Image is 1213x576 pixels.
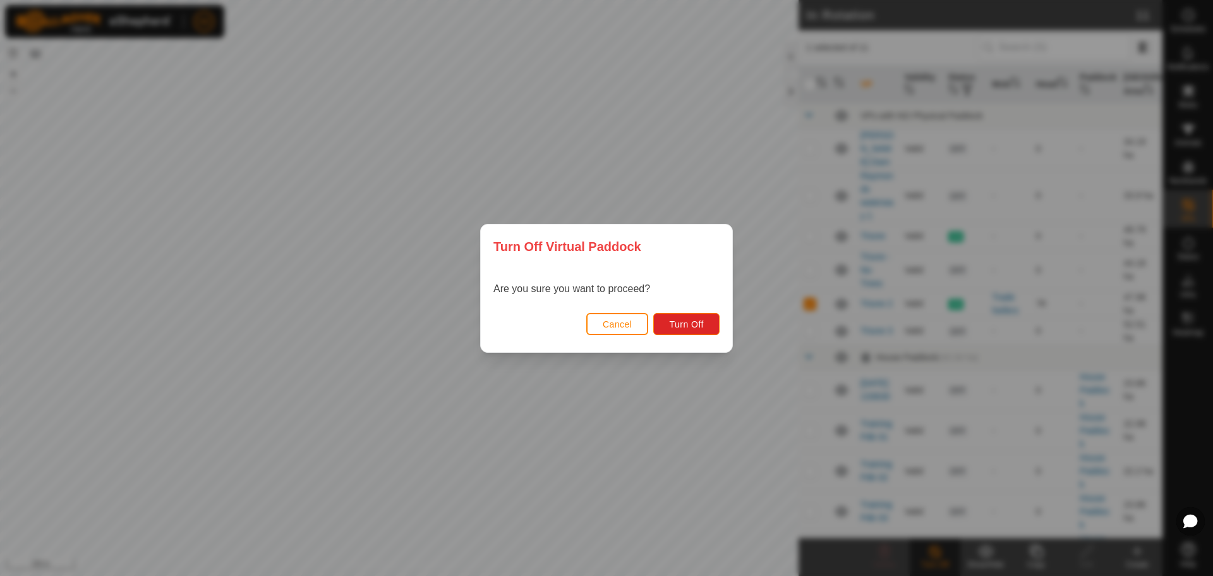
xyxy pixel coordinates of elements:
button: Turn Off [653,313,720,335]
span: Turn Off [669,319,704,329]
p: Are you sure you want to proceed? [493,281,650,297]
span: Turn Off Virtual Paddock [493,237,641,256]
button: Cancel [586,313,649,335]
span: Cancel [603,319,632,329]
